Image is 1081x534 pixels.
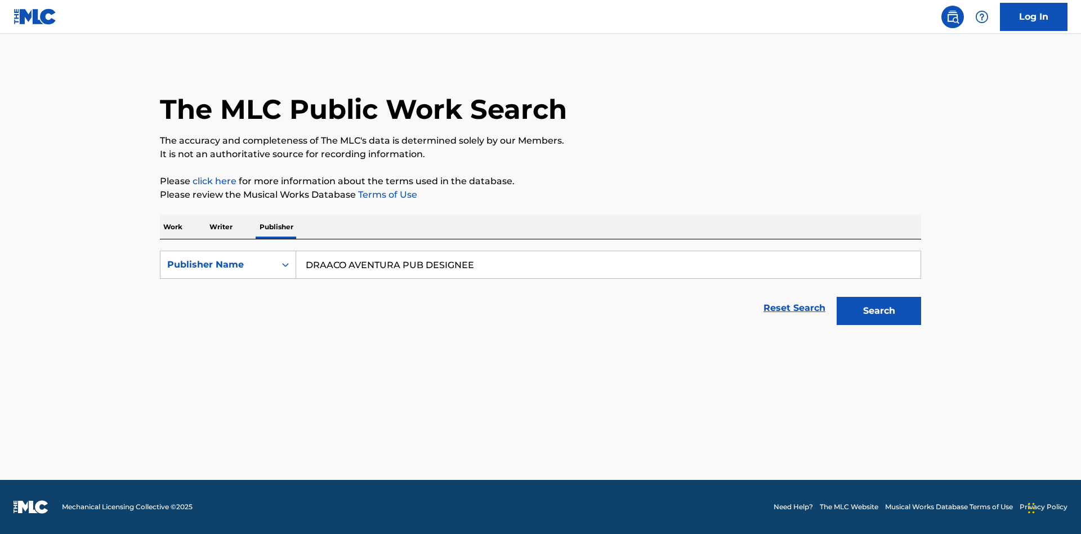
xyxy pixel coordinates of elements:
p: Publisher [256,215,297,239]
a: Terms of Use [356,189,417,200]
a: The MLC Website [820,502,878,512]
img: help [975,10,989,24]
p: It is not an authoritative source for recording information. [160,148,921,161]
p: The accuracy and completeness of The MLC's data is determined solely by our Members. [160,134,921,148]
h1: The MLC Public Work Search [160,92,567,126]
a: Need Help? [774,502,813,512]
iframe: Chat Widget [1025,480,1081,534]
div: Drag [1028,491,1035,525]
button: Search [837,297,921,325]
form: Search Form [160,251,921,331]
a: Log In [1000,3,1067,31]
img: logo [14,500,48,514]
p: Work [160,215,186,239]
div: Help [971,6,993,28]
img: search [946,10,959,24]
a: Musical Works Database Terms of Use [885,502,1013,512]
p: Please for more information about the terms used in the database. [160,175,921,188]
span: Mechanical Licensing Collective © 2025 [62,502,193,512]
a: Reset Search [758,296,831,321]
p: Please review the Musical Works Database [160,188,921,202]
img: MLC Logo [14,8,57,25]
a: Public Search [941,6,964,28]
a: Privacy Policy [1020,502,1067,512]
a: click here [193,176,236,186]
div: Publisher Name [167,258,269,272]
p: Writer [206,215,236,239]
